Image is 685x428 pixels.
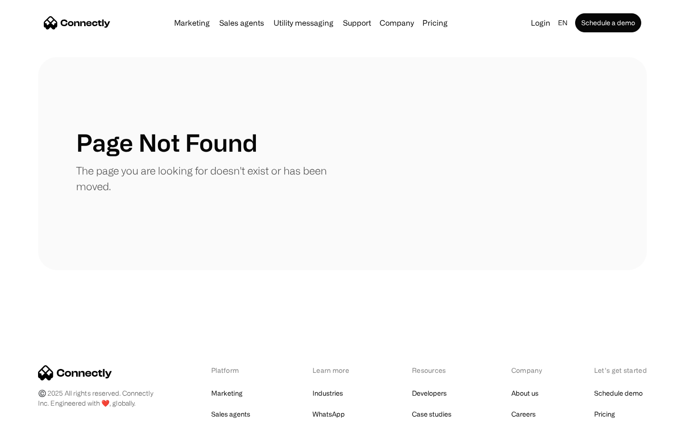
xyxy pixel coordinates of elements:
[527,16,554,29] a: Login
[313,387,343,400] a: Industries
[76,163,342,194] p: The page you are looking for doesn't exist or has been moved.
[270,19,337,27] a: Utility messaging
[594,365,647,375] div: Let’s get started
[19,411,57,425] ul: Language list
[10,410,57,425] aside: Language selected: English
[558,16,568,29] div: en
[170,19,214,27] a: Marketing
[211,365,263,375] div: Platform
[511,408,536,421] a: Careers
[419,19,451,27] a: Pricing
[380,16,414,29] div: Company
[215,19,268,27] a: Sales agents
[594,408,615,421] a: Pricing
[76,128,257,157] h1: Page Not Found
[339,19,375,27] a: Support
[412,365,462,375] div: Resources
[594,387,643,400] a: Schedule demo
[412,408,451,421] a: Case studies
[511,387,538,400] a: About us
[211,387,243,400] a: Marketing
[313,408,345,421] a: WhatsApp
[575,13,641,32] a: Schedule a demo
[313,365,362,375] div: Learn more
[211,408,250,421] a: Sales agents
[412,387,447,400] a: Developers
[511,365,545,375] div: Company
